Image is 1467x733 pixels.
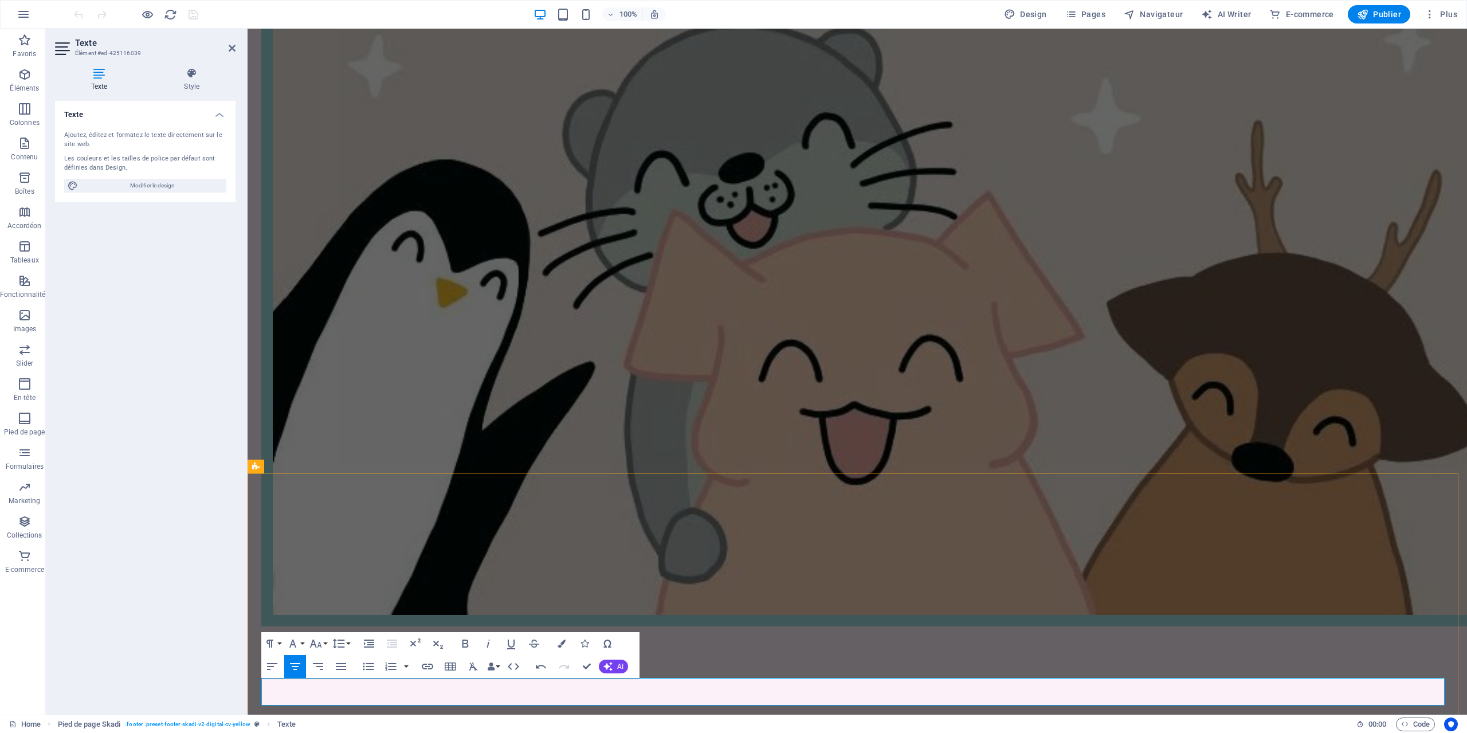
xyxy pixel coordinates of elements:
[81,179,223,193] span: Modifier le design
[163,7,177,21] button: reload
[15,187,34,196] p: Boîtes
[599,660,628,673] button: AI
[440,655,461,678] button: Insert Table
[58,718,296,731] nav: breadcrumb
[261,632,283,655] button: Paragraph Format
[7,531,42,540] p: Collections
[1269,9,1333,20] span: E-commerce
[427,632,449,655] button: Subscript
[284,632,306,655] button: Font Family
[574,632,595,655] button: Icons
[13,49,36,58] p: Favoris
[553,655,575,678] button: Redo (Ctrl+Shift+Z)
[58,718,121,731] span: Cliquez pour sélectionner. Double-cliquez pour modifier.
[1396,718,1435,731] button: Code
[576,655,598,678] button: Confirm (Ctrl+⏎)
[500,632,522,655] button: Underline (Ctrl+U)
[307,655,329,678] button: Align Right
[530,655,552,678] button: Undo (Ctrl+Z)
[1119,5,1187,23] button: Navigateur
[551,632,572,655] button: Colors
[277,718,296,731] span: Cliquez pour sélectionner. Double-cliquez pour modifier.
[10,84,39,93] p: Éléments
[13,324,37,334] p: Images
[75,48,213,58] h3: Élément #ed-425116039
[125,718,250,731] span: . footer .preset-footer-skadi-v2-digital-cv-yellow
[617,663,623,670] span: AI
[619,7,638,21] h6: 100%
[380,655,402,678] button: Ordered List
[9,718,41,731] a: Cliquez pour annuler la sélection. Double-cliquez pour ouvrir Pages.
[485,655,501,678] button: Data Bindings
[1265,5,1338,23] button: E-commerce
[11,152,38,162] p: Contenu
[1197,5,1256,23] button: AI Writer
[7,221,41,230] p: Accordéon
[14,393,36,402] p: En-tête
[254,721,260,727] i: Cet élément est une présélection personnalisable.
[1004,9,1047,20] span: Design
[1201,9,1251,20] span: AI Writer
[64,154,226,173] div: Les couleurs et les tailles de police par défaut sont définies dans Design.
[454,632,476,655] button: Bold (Ctrl+B)
[261,655,283,678] button: Align Left
[1061,5,1110,23] button: Pages
[5,565,44,574] p: E-commerce
[16,359,34,368] p: Slider
[164,8,177,21] i: Actualiser la page
[1065,9,1105,20] span: Pages
[999,5,1052,23] button: Design
[503,655,524,678] button: HTML
[330,632,352,655] button: Line Height
[523,632,545,655] button: Strikethrough
[4,428,45,437] p: Pied de page
[597,632,618,655] button: Special Characters
[602,7,643,21] button: 100%
[999,5,1052,23] div: Design (Ctrl+Alt+Y)
[402,655,411,678] button: Ordered List
[649,9,660,19] i: Lors du redimensionnement, ajuster automatiquement le niveau de zoom en fonction de l'appareil sé...
[10,118,40,127] p: Colonnes
[381,632,403,655] button: Decrease Indent
[9,496,40,505] p: Marketing
[1348,5,1410,23] button: Publier
[1419,5,1462,23] button: Plus
[1376,720,1378,728] span: :
[75,38,236,48] h2: Texte
[477,632,499,655] button: Italic (Ctrl+I)
[64,131,226,150] div: Ajoutez, éditez et formatez le texte directement sur le site web.
[417,655,438,678] button: Insert Link
[330,655,352,678] button: Align Justify
[358,655,379,678] button: Unordered List
[140,7,154,21] button: Cliquez ici pour quitter le mode Aperçu et poursuivre l'édition.
[358,632,380,655] button: Increase Indent
[284,655,306,678] button: Align Center
[1401,718,1430,731] span: Code
[1124,9,1183,20] span: Navigateur
[6,462,44,471] p: Formulaires
[148,68,236,92] h4: Style
[1356,718,1387,731] h6: Durée de la session
[1424,9,1457,20] span: Plus
[10,256,39,265] p: Tableaux
[462,655,484,678] button: Clear Formatting
[64,179,226,193] button: Modifier le design
[55,101,236,121] h4: Texte
[404,632,426,655] button: Superscript
[1444,718,1458,731] button: Usercentrics
[307,632,329,655] button: Font Size
[55,68,148,92] h4: Texte
[1357,9,1401,20] span: Publier
[1368,718,1386,731] span: 00 00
